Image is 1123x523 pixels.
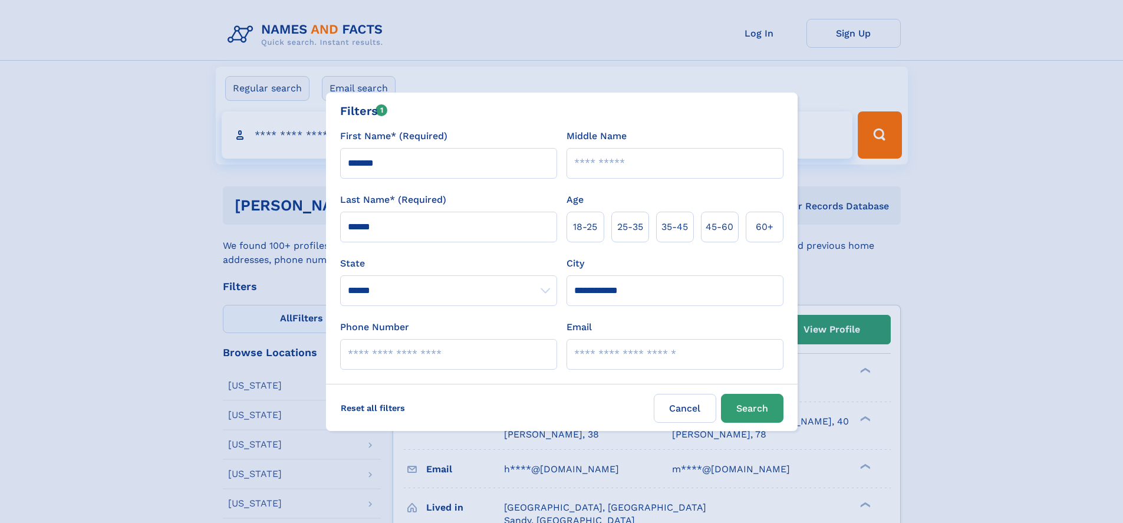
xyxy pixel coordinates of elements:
label: Cancel [654,394,716,423]
span: 25‑35 [617,220,643,234]
label: Age [567,193,584,207]
label: State [340,256,557,271]
span: 35‑45 [661,220,688,234]
label: Last Name* (Required) [340,193,446,207]
span: 18‑25 [573,220,597,234]
span: 60+ [756,220,773,234]
label: Reset all filters [333,394,413,422]
div: Filters [340,102,388,120]
label: Email [567,320,592,334]
label: First Name* (Required) [340,129,447,143]
span: 45‑60 [706,220,733,234]
button: Search [721,394,783,423]
label: City [567,256,584,271]
label: Phone Number [340,320,409,334]
label: Middle Name [567,129,627,143]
